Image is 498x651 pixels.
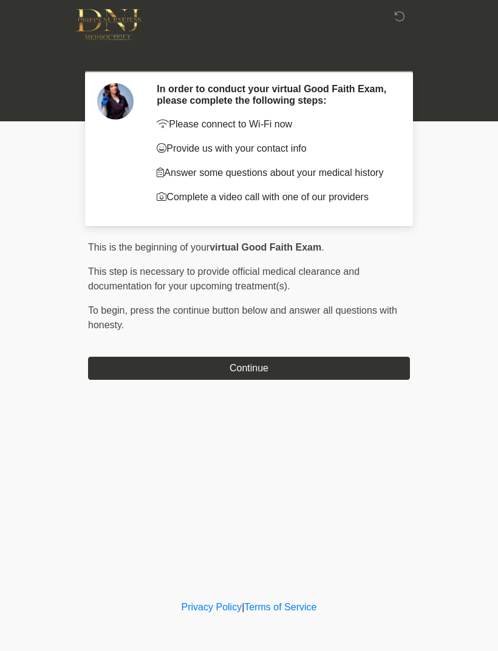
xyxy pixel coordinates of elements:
[157,117,392,132] p: Please connect to Wi-Fi now
[88,305,130,315] span: To begin,
[88,242,210,252] span: This is the beginning of your
[321,242,324,252] span: .
[88,266,360,291] span: This step is necessary to provide official medical clearance and documentation for your upcoming ...
[76,9,141,40] img: DNJ Med Boutique Logo
[157,141,392,156] p: Provide us with your contact info
[79,44,419,66] h1: ‎ ‎
[242,602,244,612] a: |
[157,190,392,204] p: Complete a video call with one of our providers
[97,83,134,120] img: Agent Avatar
[182,602,242,612] a: Privacy Policy
[244,602,316,612] a: Terms of Service
[210,242,321,252] strong: virtual Good Faith Exam
[157,166,392,180] p: Answer some questions about your medical history
[88,357,410,380] button: Continue
[88,305,397,330] span: press the continue button below and answer all questions with honesty.
[157,83,392,106] h2: In order to conduct your virtual Good Faith Exam, please complete the following steps:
